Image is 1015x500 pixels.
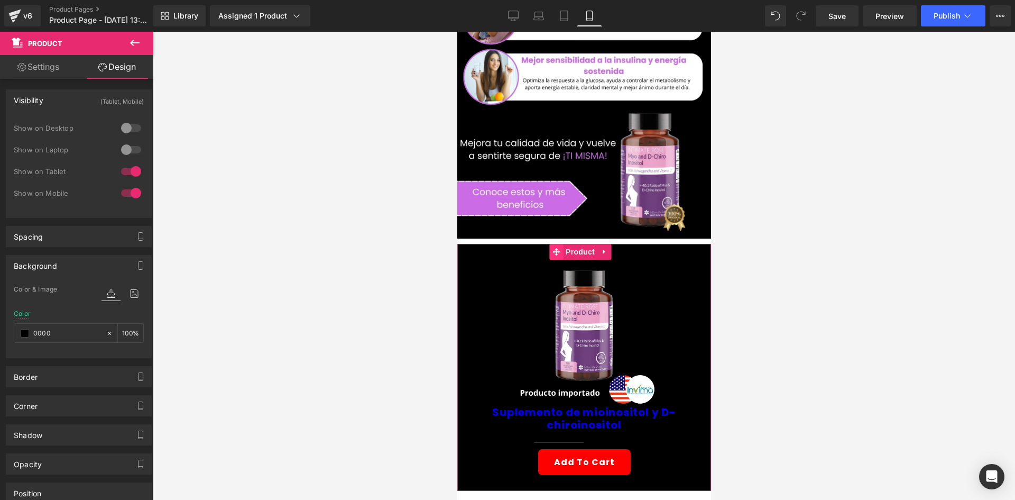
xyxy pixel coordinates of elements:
div: v6 [21,9,34,23]
div: Show on Tablet [14,168,109,175]
div: Assigned 1 Product [218,11,302,21]
button: Publish [921,5,985,26]
a: Laptop [526,5,551,26]
div: Position [14,483,41,498]
button: Add To Cart [81,417,173,443]
a: Suplemento de mioinositol y D-chiroinositol [5,374,248,399]
a: Product Pages [49,5,171,14]
a: Preview [863,5,917,26]
span: Color & Image [14,286,57,293]
button: Redo [790,5,811,26]
div: Open Intercom Messenger [979,464,1004,489]
button: Undo [765,5,786,26]
div: Visibility [14,90,43,105]
a: Mobile [577,5,602,26]
div: Background [14,256,57,270]
img: Suplemento de mioinositol y D-chiroinositol [54,228,200,374]
a: Expand / Collapse [140,212,154,228]
a: Tablet [551,5,577,26]
input: Color [33,328,101,339]
div: Border [14,367,38,381]
span: Library [173,11,198,21]
a: New Library [153,5,206,26]
span: Add To Cart [97,424,158,437]
span: Product [106,212,140,228]
div: Corner [14,396,38,411]
span: Publish [934,12,960,20]
button: More [990,5,1011,26]
div: (Tablet, Mobile) [100,90,144,107]
span: $135,450.00 [77,405,126,416]
span: Save [828,11,846,22]
div: Show on Desktop [14,124,109,132]
div: Show on Mobile [14,189,109,197]
div: Color [14,310,31,317]
div: Show on Laptop [14,146,109,153]
span: Product [28,39,62,48]
a: Design [79,55,155,79]
a: Desktop [501,5,526,26]
div: % [118,324,143,342]
span: Preview [875,11,904,22]
a: v6 [4,5,41,26]
div: Opacity [14,454,42,469]
div: Shadow [14,425,42,440]
span: $87,500.00 [132,403,177,417]
div: Spacing [14,226,43,241]
span: Product Page - [DATE] 13:40:33 [49,16,151,24]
